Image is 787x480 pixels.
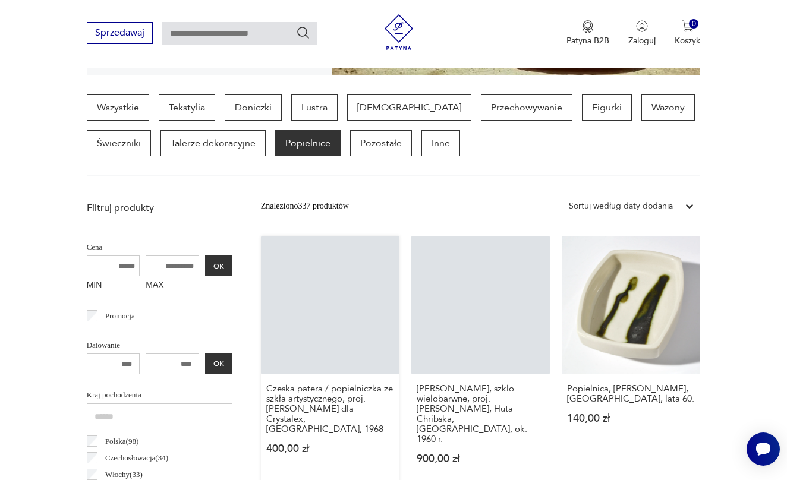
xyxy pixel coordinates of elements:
a: Talerze dekoracyjne [160,130,266,156]
p: Datowanie [87,339,232,352]
p: Patyna B2B [566,35,609,46]
a: Ikona medaluPatyna B2B [566,20,609,46]
p: Promocja [105,310,135,323]
p: Zaloguj [628,35,656,46]
a: Świeczniki [87,130,151,156]
button: 0Koszyk [675,20,700,46]
label: MAX [146,276,199,295]
button: Patyna B2B [566,20,609,46]
img: Ikonka użytkownika [636,20,648,32]
a: Wazony [641,94,695,121]
img: Patyna - sklep z meblami i dekoracjami vintage [381,14,417,50]
a: [DEMOGRAPHIC_DATA] [347,94,471,121]
p: Czechosłowacja ( 34 ) [105,451,168,465]
button: Sprzedawaj [87,22,153,44]
button: OK [205,353,232,374]
div: Sortuj według daty dodania [569,200,673,213]
h3: Popielnica, [PERSON_NAME], [GEOGRAPHIC_DATA], lata 60. [567,384,695,404]
a: Tekstylia [159,94,215,121]
p: Koszyk [675,35,700,46]
p: 400,00 zł [266,444,394,454]
label: MIN [87,276,140,295]
p: 900,00 zł [417,454,544,464]
h3: [PERSON_NAME], szklo wielobarwne, proj. [PERSON_NAME], Huta Chribska, [GEOGRAPHIC_DATA], ok. 1960 r. [417,384,544,444]
a: Doniczki [225,94,282,121]
p: 140,00 zł [567,413,695,424]
a: Przechowywanie [481,94,572,121]
a: Popielnice [275,130,341,156]
a: Wszystkie [87,94,149,121]
img: Ikona medalu [582,20,594,33]
div: Znaleziono 337 produktów [261,200,349,213]
p: Kraj pochodzenia [87,389,232,402]
a: Pozostałe [350,130,412,156]
iframe: Smartsupp widget button [747,432,780,466]
p: Cena [87,241,232,254]
button: Zaloguj [628,20,656,46]
p: Polska ( 98 ) [105,435,138,448]
img: Ikona koszyka [682,20,694,32]
button: OK [205,255,232,276]
button: Szukaj [296,26,310,40]
a: Figurki [582,94,632,121]
h3: Czeska patera / popielniczka ze szkła artystycznego, proj. [PERSON_NAME] dla Crystalex, [GEOGRAPH... [266,384,394,434]
a: Inne [421,130,460,156]
p: Filtruj produkty [87,201,232,214]
a: Lustra [291,94,338,121]
div: 0 [689,19,699,29]
a: Sprzedawaj [87,30,153,38]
